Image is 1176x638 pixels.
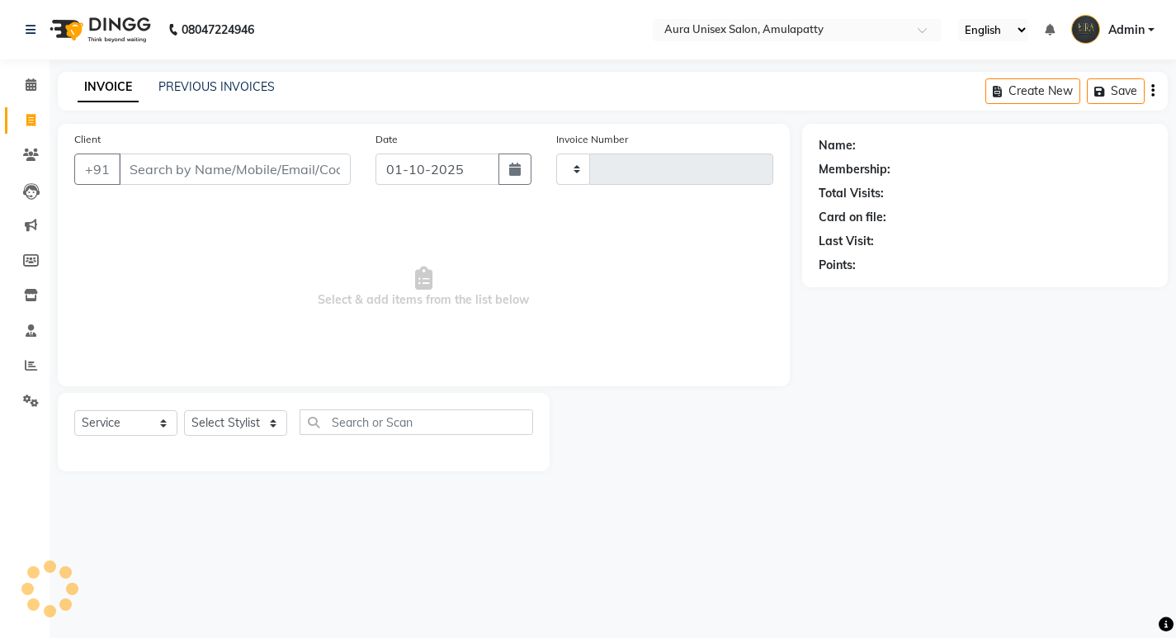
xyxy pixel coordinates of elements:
[74,132,101,147] label: Client
[819,209,886,226] div: Card on file:
[119,154,351,185] input: Search by Name/Mobile/Email/Code
[556,132,628,147] label: Invoice Number
[182,7,254,53] b: 08047224946
[74,205,773,370] span: Select & add items from the list below
[1108,21,1145,39] span: Admin
[1087,78,1145,104] button: Save
[819,233,874,250] div: Last Visit:
[78,73,139,102] a: INVOICE
[42,7,155,53] img: logo
[819,137,856,154] div: Name:
[1071,15,1100,44] img: Admin
[819,161,890,178] div: Membership:
[300,409,533,435] input: Search or Scan
[74,154,120,185] button: +91
[985,78,1080,104] button: Create New
[158,79,275,94] a: PREVIOUS INVOICES
[819,257,856,274] div: Points:
[819,185,884,202] div: Total Visits:
[375,132,398,147] label: Date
